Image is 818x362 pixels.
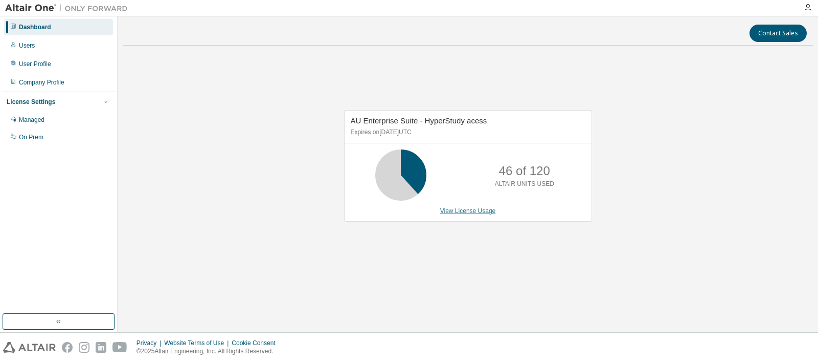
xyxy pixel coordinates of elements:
[164,339,232,347] div: Website Terms of Use
[137,339,164,347] div: Privacy
[499,162,550,180] p: 46 of 120
[137,347,282,356] p: © 2025 Altair Engineering, Inc. All Rights Reserved.
[351,128,583,137] p: Expires on [DATE] UTC
[79,342,89,353] img: instagram.svg
[7,98,55,106] div: License Settings
[96,342,106,353] img: linkedin.svg
[749,25,807,42] button: Contact Sales
[19,78,64,87] div: Company Profile
[19,133,43,141] div: On Prem
[3,342,56,353] img: altair_logo.svg
[351,116,487,125] span: AU Enterprise Suite - HyperStudy acess
[19,116,44,124] div: Managed
[5,3,133,13] img: Altair One
[62,342,73,353] img: facebook.svg
[19,41,35,50] div: Users
[232,339,281,347] div: Cookie Consent
[440,207,496,215] a: View License Usage
[495,180,554,188] p: ALTAIR UNITS USED
[112,342,127,353] img: youtube.svg
[19,60,51,68] div: User Profile
[19,23,51,31] div: Dashboard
